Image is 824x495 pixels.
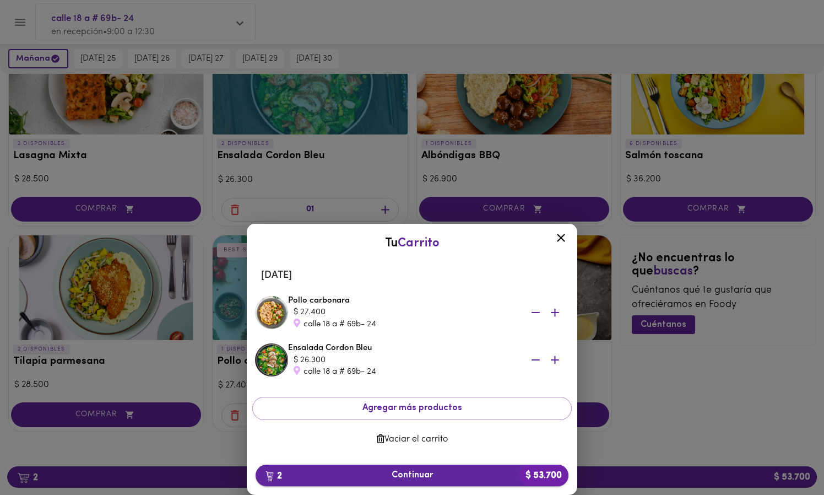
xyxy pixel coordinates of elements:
div: Pollo carbonara [288,295,569,330]
button: 2Continuar$ 53.700 [256,465,568,486]
div: $ 26.300 [294,354,514,366]
iframe: Messagebird Livechat Widget [760,431,813,484]
span: Agregar más productos [262,403,562,413]
img: cart.png [265,471,274,482]
b: 2 [259,469,289,483]
div: $ 27.400 [294,306,514,318]
button: Vaciar el carrito [252,429,572,450]
div: Ensalada Cordon Bleu [288,342,569,378]
img: Ensalada Cordon Bleu [255,343,288,376]
b: $ 53.700 [519,465,568,486]
span: Carrito [398,237,440,250]
div: Tu [258,235,566,252]
button: Agregar más productos [252,397,572,419]
div: calle 18 a # 69b- 24 [294,366,514,378]
li: [DATE] [252,262,572,289]
span: Continuar [264,470,560,481]
img: Pollo carbonara [255,296,288,329]
div: calle 18 a # 69b- 24 [294,319,514,330]
span: Vaciar el carrito [261,434,563,445]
